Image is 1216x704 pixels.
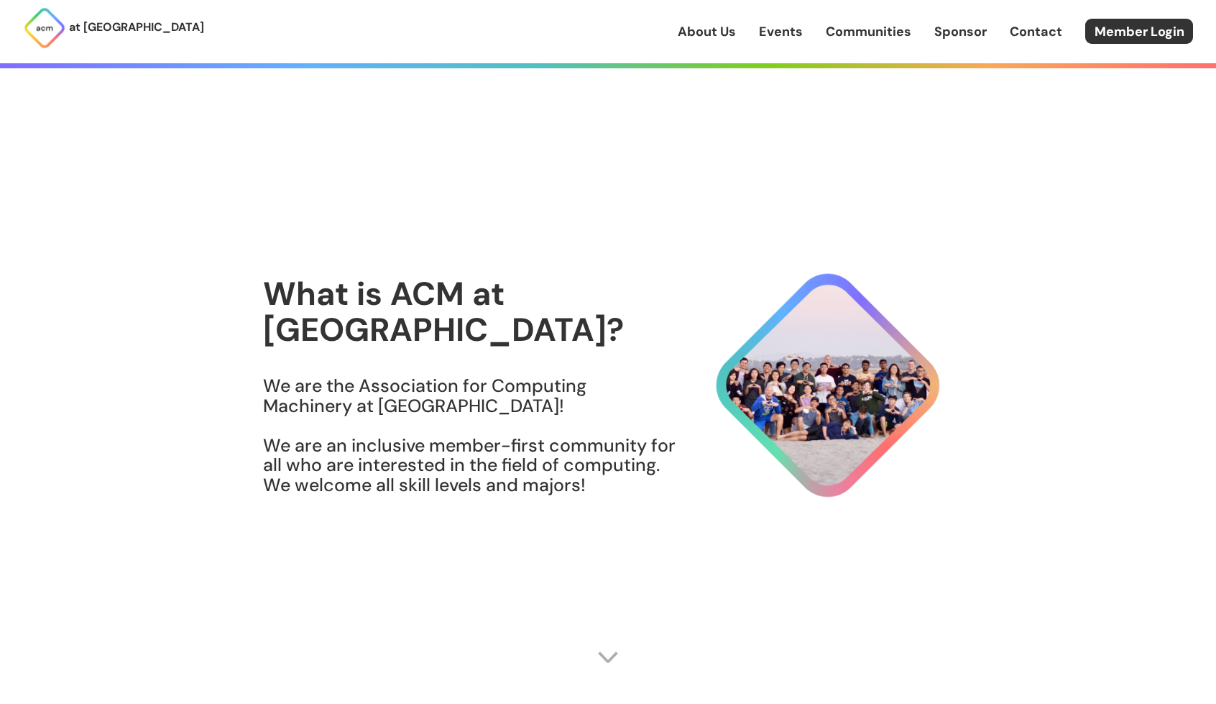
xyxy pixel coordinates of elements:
[678,22,736,41] a: About Us
[1010,22,1062,41] a: Contact
[23,6,204,50] a: at [GEOGRAPHIC_DATA]
[759,22,803,41] a: Events
[69,18,204,37] p: at [GEOGRAPHIC_DATA]
[677,260,953,511] img: About Hero Image
[597,646,619,668] img: Scroll Arrow
[934,22,987,41] a: Sponsor
[263,376,677,495] h3: We are the Association for Computing Machinery at [GEOGRAPHIC_DATA]! We are an inclusive member-f...
[23,6,66,50] img: ACM Logo
[263,276,677,347] h1: What is ACM at [GEOGRAPHIC_DATA]?
[826,22,911,41] a: Communities
[1085,19,1193,44] a: Member Login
